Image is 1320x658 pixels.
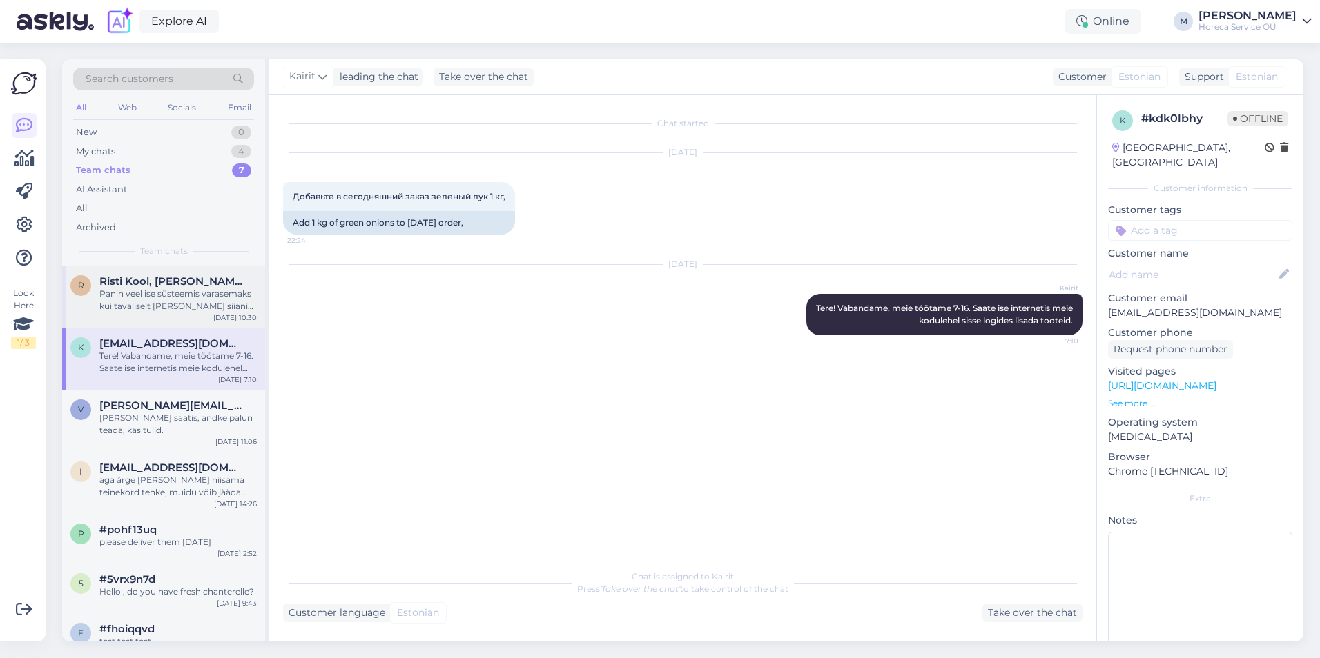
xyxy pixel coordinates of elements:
span: 5 [79,578,84,588]
span: v [78,404,84,415]
p: Customer tags [1108,203,1292,217]
p: Browser [1108,450,1292,464]
img: Askly Logo [11,70,37,97]
p: Operating system [1108,415,1292,430]
div: Extra [1108,492,1292,505]
div: Archived [76,221,116,235]
div: Add 1 kg of green onions to [DATE] order, [283,211,515,235]
span: Estonian [1236,70,1278,84]
div: Customer language [283,606,385,620]
span: R [78,280,84,290]
div: All [76,201,88,215]
span: k [78,342,84,352]
div: New [76,126,97,139]
span: Search customers [86,72,173,86]
div: Customer information [1108,182,1292,195]
div: Request phone number [1108,340,1233,359]
span: Press to take control of the chat [577,584,788,594]
span: k [1120,115,1126,126]
img: explore-ai [105,7,134,36]
div: 7 [232,163,251,177]
span: kosmetolog75@mail.ru [99,337,243,350]
div: Take over the chat [982,604,1083,622]
span: Team chats [140,245,188,257]
span: 7:10 [1027,336,1078,346]
span: virko.tugevus@delice.ee [99,399,243,412]
div: Hello , do you have fresh chanterelle? [99,586,257,598]
span: #fhoiqqvd [99,623,155,635]
span: Risti Kool, Lääne-Harju Vallavalitsus [99,275,243,288]
div: [DATE] 2:52 [217,548,257,559]
span: Estonian [397,606,439,620]
div: [PERSON_NAME] [1198,10,1297,21]
span: #5vrx9n7d [99,573,155,586]
div: Team chats [76,163,130,177]
div: [DATE] 14:26 [214,499,257,509]
span: Estonian [1118,70,1161,84]
div: aga ärge [PERSON_NAME] niisama teinekord tehke, muidu võib jääda info nägemata :) [99,474,257,499]
p: Chrome [TECHNICAL_ID] [1108,464,1292,479]
div: My chats [76,145,115,159]
div: [DATE] 11:06 [215,437,257,447]
div: leading the chat [334,70,418,84]
span: f [78,628,84,638]
p: [EMAIL_ADDRESS][DOMAIN_NAME] [1108,306,1292,320]
p: Customer name [1108,246,1292,261]
div: [PERSON_NAME] saatis, andke palun teada, kas tulid. [99,412,257,437]
p: See more ... [1108,397,1292,410]
a: [PERSON_NAME]Horeca Service OÜ [1198,10,1312,32]
span: Kairit [1027,283,1078,293]
a: [URL][DOMAIN_NAME] [1108,379,1216,392]
span: Chat is assigned to Kairit [632,571,734,581]
div: please deliver them [DATE] [99,536,257,548]
div: Take over the chat [434,68,534,86]
div: 1 / 3 [11,337,36,349]
div: Chat started [283,117,1083,130]
div: Tere! Vabandame, meie töötame 7-16. Saate ise internetis meie kodulehel sisse logides lisada toot... [99,350,257,375]
div: [GEOGRAPHIC_DATA], [GEOGRAPHIC_DATA] [1112,141,1265,170]
span: info@amija.ee [99,461,243,474]
div: Web [115,99,139,117]
div: AI Assistant [76,183,127,197]
div: # kdk0lbhy [1141,110,1227,127]
div: M [1174,12,1193,31]
p: Visited pages [1108,364,1292,379]
p: [MEDICAL_DATA] [1108,430,1292,444]
div: Customer [1053,70,1107,84]
div: [DATE] 9:43 [217,598,257,608]
div: Email [225,99,254,117]
div: [DATE] [283,258,1083,270]
input: Add name [1109,267,1277,282]
div: [DATE] 7:10 [218,375,257,385]
span: #pohf13uq [99,524,157,536]
div: Panin veel ise süsteemis varasemaks kui tavaliselt [PERSON_NAME] siiani pole [PERSON_NAME] :) [99,288,257,312]
i: 'Take over the chat' [600,584,680,594]
div: Online [1065,9,1141,34]
a: Explore AI [139,10,219,33]
div: test test test [99,635,257,648]
div: Horeca Service OÜ [1198,21,1297,32]
div: Support [1179,70,1224,84]
div: All [73,99,89,117]
div: [DATE] 10:30 [213,312,257,323]
input: Add a tag [1108,220,1292,241]
span: 22:24 [287,235,339,246]
span: Kairit [289,69,316,84]
div: [DATE] [283,146,1083,159]
span: Offline [1227,111,1288,126]
p: Customer phone [1108,326,1292,340]
span: i [79,466,82,477]
span: Добавьте в сегодняшний заказ зеленый лук 1 кг, [293,191,505,201]
span: Tere! Vabandame, meie töötame 7-16. Saate ise internetis meie kodulehel sisse logides lisada toot... [816,303,1075,326]
span: p [78,528,84,539]
div: Socials [165,99,199,117]
div: Look Here [11,287,36,349]
p: Customer email [1108,291,1292,306]
div: 0 [231,126,251,139]
p: Notes [1108,513,1292,528]
div: 4 [231,145,251,159]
